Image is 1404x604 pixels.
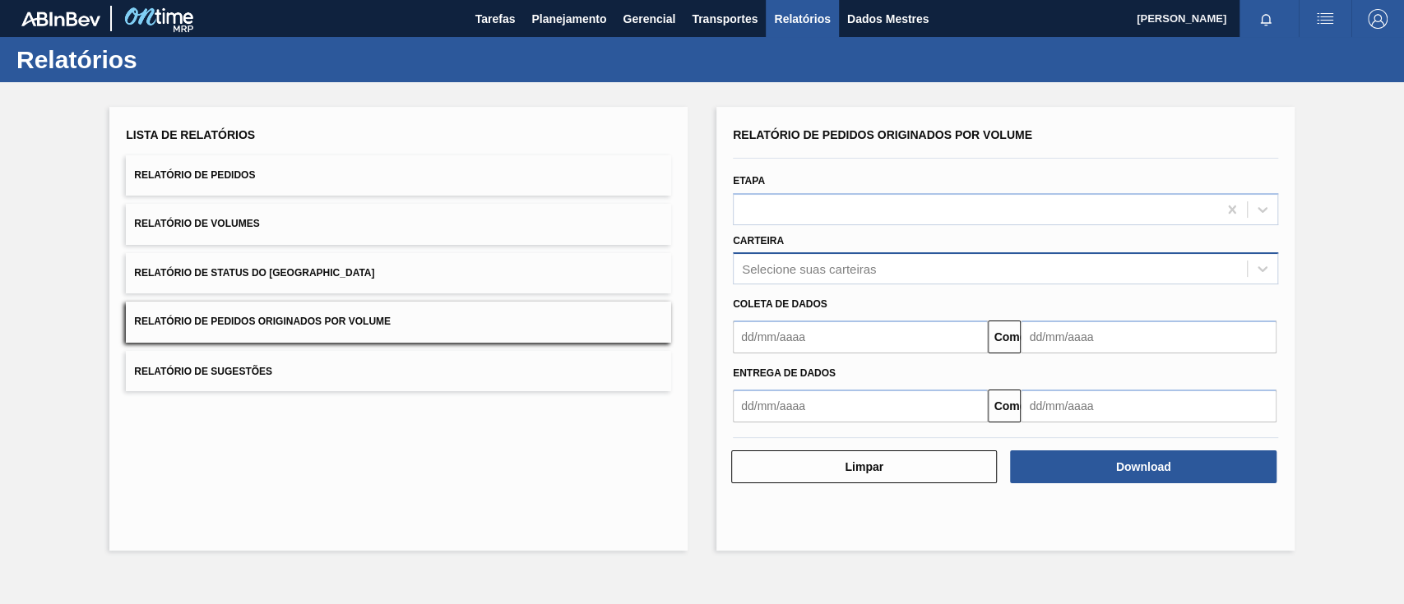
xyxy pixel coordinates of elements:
button: Relatório de Pedidos [126,155,671,196]
font: Relatório de Sugestões [134,365,272,376]
font: Download [1116,460,1171,473]
font: Relatório de Status do [GEOGRAPHIC_DATA] [134,267,374,279]
input: dd/mm/aaaa [1021,390,1276,422]
img: ações do usuário [1315,9,1335,29]
img: Sair [1368,9,1388,29]
font: Relatórios [16,46,137,73]
font: Relatórios [774,12,830,25]
font: Selecione suas carteiras [742,262,876,276]
input: dd/mm/aaaa [733,390,988,422]
font: Gerencial [623,12,675,25]
button: Comeu [988,320,1021,353]
font: Relatório de Pedidos Originados por Volume [134,316,391,328]
font: Planejamento [531,12,606,25]
font: Carteira [733,235,784,247]
button: Relatório de Sugestões [126,351,671,391]
input: dd/mm/aaaa [733,320,988,353]
input: dd/mm/aaaa [1021,320,1276,353]
font: Etapa [733,175,765,187]
font: Relatório de Volumes [134,219,259,230]
font: Relatório de Pedidos [134,169,255,181]
font: Comeu [994,399,1032,413]
button: Relatório de Status do [GEOGRAPHIC_DATA] [126,253,671,293]
img: TNhmsLtSVTkK8tSr43FrP2fwEKptu5GPRR3wAAAABJRU5ErkJggg== [21,12,100,26]
font: Comeu [994,330,1032,343]
font: [PERSON_NAME] [1137,12,1226,25]
font: Entrega de dados [733,367,836,379]
font: Coleta de dados [733,298,827,310]
button: Relatório de Pedidos Originados por Volume [126,302,671,342]
button: Notificações [1240,7,1292,30]
font: Dados Mestres [847,12,929,25]
button: Limpar [731,450,997,483]
button: Download [1010,450,1276,483]
font: Relatório de Pedidos Originados por Volume [733,128,1032,141]
font: Lista de Relatórios [126,128,255,141]
font: Transportes [692,12,758,25]
button: Relatório de Volumes [126,204,671,244]
font: Tarefas [475,12,516,25]
button: Comeu [988,390,1021,422]
font: Limpar [845,460,883,473]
